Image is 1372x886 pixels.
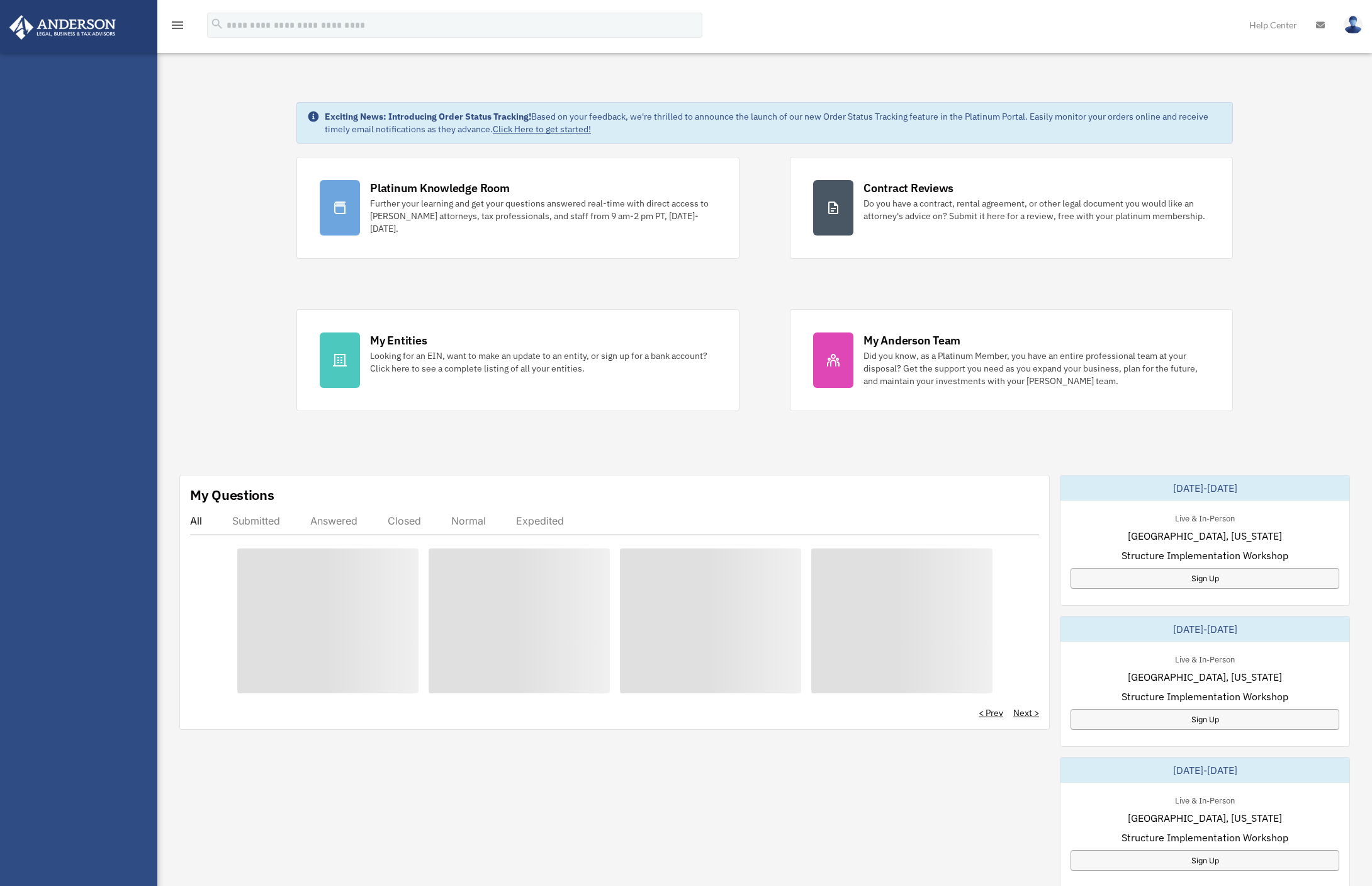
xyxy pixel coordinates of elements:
[190,514,202,527] div: All
[170,18,185,33] i: menu
[516,514,564,527] div: Expedited
[790,157,1233,259] a: Contract Reviews Do you have a contract, rental agreement, or other legal document you would like...
[210,17,224,31] i: search
[1165,652,1245,665] div: Live & In-Person
[863,180,953,196] div: Contract Reviews
[310,514,357,527] div: Answered
[1128,669,1282,684] span: [GEOGRAPHIC_DATA], [US_STATE]
[1060,475,1349,501] div: [DATE]-[DATE]
[6,15,120,40] img: Anderson Advisors Platinum Portal
[1122,830,1288,845] span: Structure Implementation Workshop
[863,332,960,348] div: My Anderson Team
[1128,810,1282,826] span: [GEOGRAPHIC_DATA], [US_STATE]
[370,197,716,235] div: Further your learning and get your questions answered real-time with direct access to [PERSON_NAM...
[325,110,1222,135] div: Based on your feedback, we're thrilled to announce the launch of our new Order Status Tracking fe...
[296,157,739,259] a: Platinum Knowledge Room Further your learning and get your questions answered real-time with dire...
[370,349,716,375] div: Looking for an EIN, want to make an update to an entity, or sign up for a bank account? Click her...
[790,309,1233,411] a: My Anderson Team Did you know, as a Platinum Member, you have an entire professional team at your...
[190,486,274,504] div: My Questions
[370,180,510,196] div: Platinum Knowledge Room
[325,111,531,122] strong: Exciting News: Introducing Order Status Tracking!
[1165,511,1245,524] div: Live & In-Person
[1122,548,1288,563] span: Structure Implementation Workshop
[388,514,421,527] div: Closed
[1060,758,1349,783] div: [DATE]-[DATE]
[1060,616,1349,642] div: [DATE]-[DATE]
[1122,689,1288,704] span: Structure Implementation Workshop
[1128,528,1282,543] span: [GEOGRAPHIC_DATA], [US_STATE]
[1071,709,1339,730] a: Sign Up
[170,22,185,33] a: menu
[232,514,280,527] div: Submitted
[863,349,1210,387] div: Did you know, as a Platinum Member, you have an entire professional team at your disposal? Get th...
[1013,707,1039,719] a: Next >
[296,309,739,411] a: My Entities Looking for an EIN, want to make an update to an entity, or sign up for a bank accoun...
[1071,568,1339,589] a: Sign Up
[1165,793,1245,806] div: Live & In-Person
[1344,16,1363,34] img: User Pic
[493,123,591,135] a: Click Here to get started!
[1071,850,1339,871] a: Sign Up
[863,197,1210,222] div: Do you have a contract, rental agreement, or other legal document you would like an attorney's ad...
[370,332,427,348] div: My Entities
[979,707,1003,719] a: < Prev
[451,514,486,527] div: Normal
